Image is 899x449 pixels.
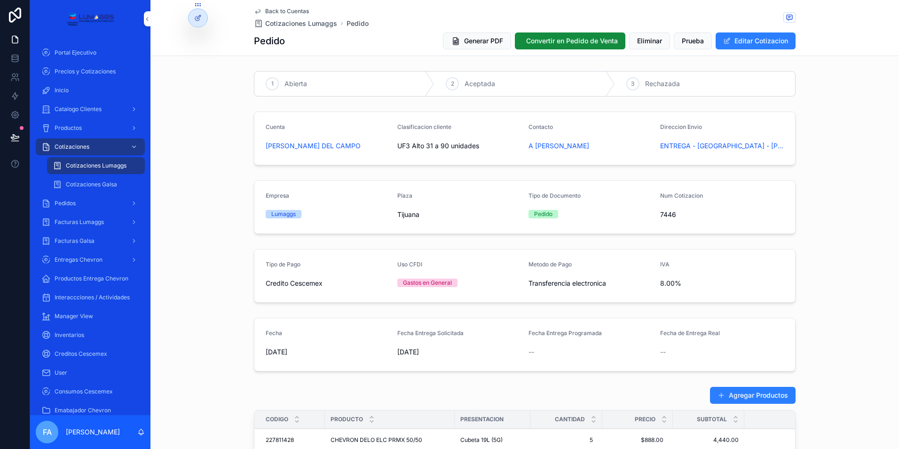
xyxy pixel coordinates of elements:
[460,416,504,423] span: Presentacion
[660,192,703,199] span: Num Cotizacion
[397,210,419,219] span: Tijuana
[36,82,145,99] a: Inicio
[635,416,655,423] span: Precio
[266,416,288,423] span: Codigo
[66,162,126,169] span: Cotizaciones Lumaggs
[528,279,606,288] span: Transferencia electronica
[460,436,503,444] span: Cubeta 19L (5G)
[55,124,82,132] span: Productos
[660,347,666,357] span: --
[36,63,145,80] a: Precios y Cotizaciones
[66,427,120,437] p: [PERSON_NAME]
[271,80,274,88] span: 1
[534,210,552,218] div: Pedido
[36,327,145,344] a: Inventarios
[536,433,597,448] a: 5
[36,383,145,400] a: Consumos Cescemex
[608,433,667,448] a: $888.00
[36,101,145,118] a: Catalogo Clientes
[271,210,296,218] div: Lumaggs
[36,214,145,231] a: Facturas Lumaggs
[36,120,145,136] a: Productos
[266,123,285,130] span: Cuenta
[36,138,145,155] a: Cotizaciones
[403,279,452,287] div: Gastos en General
[55,218,104,226] span: Facturas Lumaggs
[674,32,712,49] button: Prueba
[397,261,422,268] span: Uso CFDI
[528,261,572,268] span: Metodo de Pago
[331,436,449,444] a: CHEVRON DELO ELC PRMX 50/50
[36,402,145,419] a: Emabajador Chevron
[660,123,702,130] span: Direccion Envio
[465,79,495,88] span: Aceptada
[528,192,581,199] span: Tipo de Documento
[55,68,116,75] span: Precios y Cotizaciones
[36,308,145,325] a: Manager View
[637,36,662,46] span: Eliminar
[55,275,128,282] span: Productos Entrega Chevron
[55,143,89,151] span: Cotizaciones
[660,141,784,151] span: ENTREGA - [GEOGRAPHIC_DATA] - [PERSON_NAME] DEL [PERSON_NAME]
[265,8,309,15] span: Back to Cuentas
[254,8,309,15] a: Back to Cuentas
[347,19,369,28] a: Pedido
[397,141,479,151] span: UF3 Alto 31 a 90 unidades
[555,416,585,423] span: Cantidad
[55,200,76,207] span: Pedidos
[55,388,113,395] span: Consumos Cescemex
[331,416,363,423] span: Producto
[55,105,102,113] span: Catalogo Clientes
[397,347,521,357] span: [DATE]
[451,80,454,88] span: 2
[612,436,663,444] span: $888.00
[36,44,145,61] a: Portal Ejecutivo
[266,261,300,268] span: Tipo de Pago
[55,87,69,94] span: Inicio
[682,36,704,46] span: Prueba
[660,329,720,337] span: Fecha de Entrega Real
[710,387,796,404] button: Agregar Productos
[528,347,534,357] span: --
[30,38,150,415] div: scrollable content
[265,19,337,28] span: Cotizaciones Lumaggs
[540,436,593,444] span: 5
[36,251,145,268] a: Entregas Chevron
[47,157,145,174] a: Cotizaciones Lumaggs
[266,329,282,337] span: Fecha
[55,49,96,56] span: Portal Ejecutivo
[55,350,107,358] span: Creditos Cescemex
[528,123,553,130] span: Contacto
[66,11,114,26] img: App logo
[36,233,145,249] a: Facturas Galsa
[331,436,422,444] span: CHEVRON DELO ELC PRMX 50/50
[397,329,464,337] span: Fecha Entrega Solicitada
[631,80,634,88] span: 3
[397,192,412,199] span: Plaza
[36,289,145,306] a: Interaccciones / Actividades
[660,210,784,219] span: 7446
[678,436,739,444] a: 4,440.00
[660,279,784,288] span: 8.00%
[43,426,52,438] span: FA
[254,19,337,28] a: Cotizaciones Lumaggs
[47,176,145,193] a: Cotizaciones Galsa
[36,195,145,212] a: Pedidos
[697,416,727,423] span: Subtotal
[716,32,796,49] button: Editar Cotizacion
[55,331,84,339] span: Inventarios
[397,123,451,130] span: Clasificacion cliente
[55,237,95,245] span: Facturas Galsa
[629,32,670,49] button: Eliminar
[744,436,823,444] a: $4,795.20
[460,436,525,444] a: Cubeta 19L (5G)
[36,270,145,287] a: Productos Entrega Chevron
[55,313,93,320] span: Manager View
[528,141,589,151] a: A [PERSON_NAME]
[55,407,111,414] span: Emabajador Chevron
[266,141,361,151] a: [PERSON_NAME] DEL CAMPO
